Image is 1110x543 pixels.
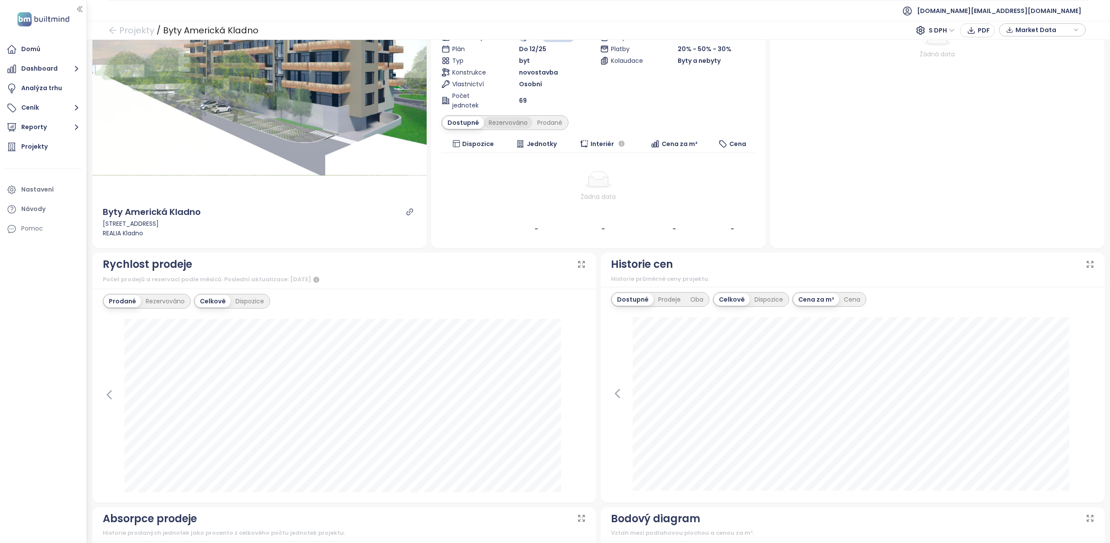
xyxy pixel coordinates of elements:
a: Nastavení [4,181,82,198]
span: Vlastnictví [452,79,491,89]
div: Historie průměrné ceny projektu. [611,275,1094,283]
span: Cena [729,139,746,149]
div: REALIA Kladno [103,228,417,238]
div: Prodeje [653,293,686,306]
div: Žádná data [780,49,1094,59]
div: / [157,23,161,38]
div: Pomoc [4,220,82,237]
button: Ceník [4,99,82,117]
div: Domů [21,44,40,55]
a: Projekty [4,138,82,156]
span: Jednotky [527,139,557,149]
div: Analýza trhu [21,83,62,94]
div: Vztah mezi podlahovou plochou a cenou za m². [611,529,1094,537]
span: 20% - 50% - 30% [678,45,731,53]
span: Market Data [1015,23,1071,36]
div: Cena za m² [793,293,839,306]
span: arrow-left [108,26,117,35]
div: Dispozice [750,293,788,306]
span: Platby [611,44,650,54]
a: Analýza trhu [4,80,82,97]
div: Celkově [714,293,750,306]
button: Dashboard [4,60,82,78]
span: S DPH [929,24,955,37]
div: Byty Americká Kladno [163,23,258,38]
span: Plán [452,44,491,54]
div: Historie cen [611,256,673,273]
span: Byty a nebyty [678,56,721,65]
div: Prodané [104,295,141,307]
span: Konstrukce [452,68,491,77]
div: Historie prodaných jednotek jako procento z celkového počtu jednotek projektu. [103,529,586,537]
div: [STREET_ADDRESS] [103,219,417,228]
b: - [535,224,538,233]
button: PDF [960,23,995,37]
a: link [406,208,414,216]
span: Počet jednotek [452,91,491,110]
div: Nastavení [21,184,54,195]
span: 69 [519,96,527,105]
b: - [731,224,734,233]
b: - [601,224,605,233]
div: button [1004,23,1081,36]
div: Rychlost prodeje [103,256,192,273]
b: - [673,224,676,233]
span: [DOMAIN_NAME][EMAIL_ADDRESS][DOMAIN_NAME] [917,0,1081,21]
span: Do 12/25 [519,44,546,54]
span: Dispozice [462,139,494,149]
span: novostavba [519,68,558,77]
div: Návody [21,204,46,215]
div: Cena [839,293,865,306]
div: Bodový diagram [611,510,700,527]
div: Celkově [195,295,231,307]
div: Rezervováno [484,117,532,129]
div: Dispozice [231,295,269,307]
span: Typ [452,56,491,65]
div: Počet prodejů a rezervací podle měsíců. Poslední aktualizace: [DATE] [103,275,586,285]
span: Interiér [591,139,614,149]
span: Osobní [519,79,542,89]
div: Projekty [21,141,48,152]
a: arrow-left Projekty [108,23,154,38]
span: PDF [978,26,990,35]
a: Návody [4,201,82,218]
a: Domů [4,41,82,58]
span: byt [519,56,530,65]
div: Žádná data [445,192,752,202]
button: Reporty [4,119,82,136]
div: Prodané [532,117,567,129]
span: Kolaudace [611,56,650,65]
div: Oba [686,293,708,306]
div: Pomoc [21,223,43,234]
img: logo [15,10,72,28]
div: Rezervováno [141,295,189,307]
div: Dostupné [612,293,653,306]
div: Dostupné [443,117,484,129]
div: Absorpce prodeje [103,510,197,527]
div: Byty Americká Kladno [103,205,201,219]
span: Cena za m² [662,139,698,149]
